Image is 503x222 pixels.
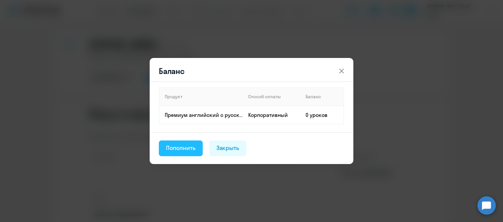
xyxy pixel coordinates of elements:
[300,106,344,124] td: 0 уроков
[243,87,300,106] th: Способ оплаты
[243,106,300,124] td: Корпоративный
[166,144,196,152] div: Пополнить
[216,144,239,152] div: Закрыть
[159,140,203,156] button: Пополнить
[300,87,344,106] th: Баланс
[165,111,243,119] p: Премиум английский с русскоговорящим преподавателем
[150,66,353,76] header: Баланс
[159,87,243,106] th: Продукт
[209,140,247,156] button: Закрыть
